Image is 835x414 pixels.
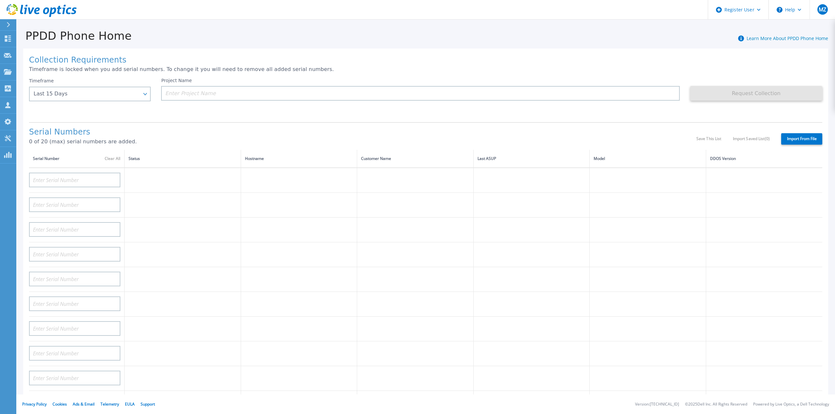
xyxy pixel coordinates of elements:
th: Customer Name [357,150,474,168]
label: Timeframe [29,78,54,83]
th: Model [590,150,706,168]
th: Hostname [241,150,357,168]
a: Cookies [53,401,67,407]
input: Enter Serial Number [29,197,120,212]
button: Request Collection [690,86,822,101]
th: DDOS Version [706,150,822,168]
li: Powered by Live Optics, a Dell Technology [753,402,829,407]
div: Last 15 Days [34,91,139,97]
input: Enter Serial Number [29,296,120,311]
input: Enter Serial Number [29,371,120,385]
p: 0 of 20 (max) serial numbers are added. [29,139,696,145]
input: Enter Serial Number [29,222,120,237]
th: Last ASUP [473,150,590,168]
a: EULA [125,401,135,407]
a: Telemetry [100,401,119,407]
input: Enter Serial Number [29,321,120,336]
span: MZ [819,7,826,12]
label: Import From File [781,133,822,145]
li: Version: [TECHNICAL_ID] [635,402,679,407]
input: Enter Serial Number [29,272,120,286]
a: Learn More About PPDD Phone Home [747,35,828,41]
input: Enter Serial Number [29,173,120,187]
h1: PPDD Phone Home [16,30,132,42]
th: Status [125,150,241,168]
input: Enter Serial Number [29,247,120,262]
a: Support [141,401,155,407]
a: Ads & Email [73,401,95,407]
h1: Collection Requirements [29,56,822,65]
div: Serial Number [33,155,120,162]
label: Project Name [161,78,192,83]
p: Timeframe is locked when you add serial numbers. To change it you will need to remove all added s... [29,66,822,72]
h1: Serial Numbers [29,128,696,137]
input: Enter Project Name [161,86,679,101]
input: Enter Serial Number [29,346,120,361]
li: © 2025 Dell Inc. All Rights Reserved [685,402,747,407]
a: Privacy Policy [22,401,47,407]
